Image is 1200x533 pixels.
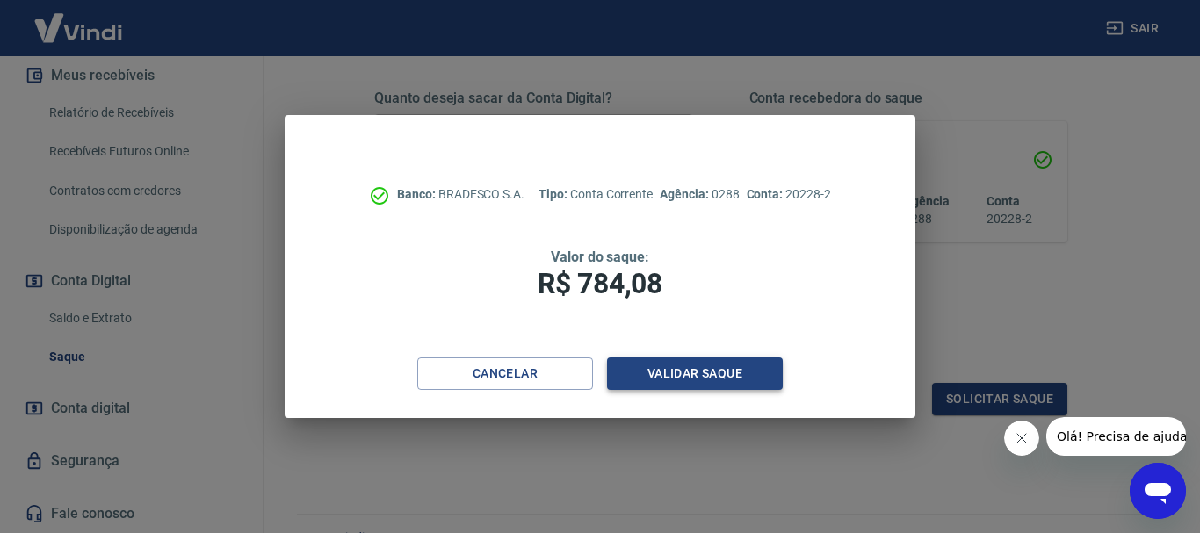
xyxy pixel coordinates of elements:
[660,185,739,204] p: 0288
[747,185,831,204] p: 20228-2
[1004,421,1039,456] iframe: Fechar mensagem
[539,185,653,204] p: Conta Corrente
[660,187,712,201] span: Agência:
[1046,417,1186,456] iframe: Mensagem da empresa
[1130,463,1186,519] iframe: Botão para abrir a janela de mensagens
[538,267,662,300] span: R$ 784,08
[397,187,438,201] span: Banco:
[397,185,524,204] p: BRADESCO S.A.
[11,12,148,26] span: Olá! Precisa de ajuda?
[747,187,786,201] span: Conta:
[551,248,649,265] span: Valor do saque:
[539,187,570,201] span: Tipo:
[607,357,783,390] button: Validar saque
[417,357,593,390] button: Cancelar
